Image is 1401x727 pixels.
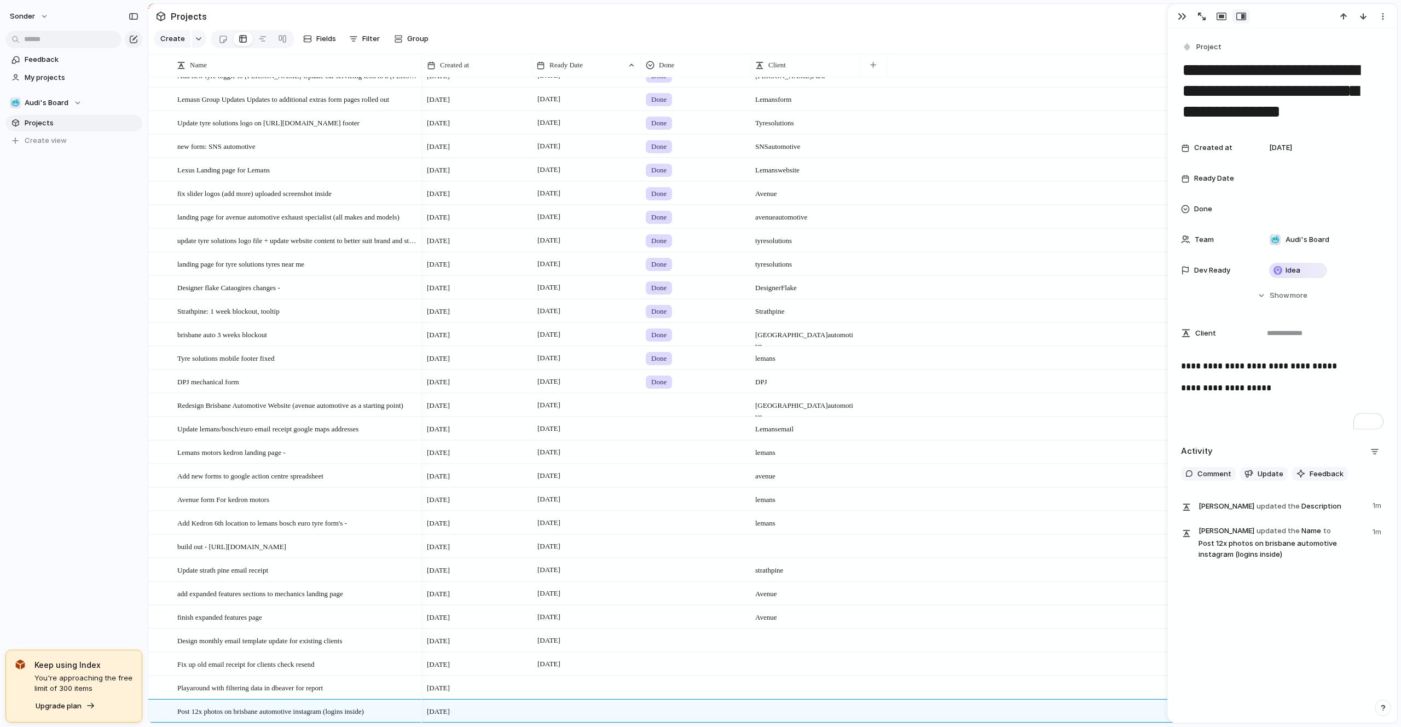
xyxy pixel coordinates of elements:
[25,54,138,65] span: Feedback
[751,488,859,505] span: lemans
[751,559,859,576] span: strathpine
[25,118,138,129] span: Projects
[751,159,859,176] span: Lemans website
[535,163,563,176] span: [DATE]
[427,424,450,435] span: [DATE]
[651,306,667,317] span: Done
[5,115,142,131] a: Projects
[1181,360,1383,430] div: To enrich screen reader interactions, please activate Accessibility in Grammarly extension settings
[1194,204,1212,215] span: Done
[1195,328,1216,339] span: Client
[1194,142,1232,153] span: Created at
[659,60,674,71] span: Done
[549,60,583,71] span: Ready Date
[535,328,563,341] span: [DATE]
[1199,524,1366,559] span: Name Post 12x photos on brisbane automotive instagram (logins inside)
[768,60,786,71] span: Client
[1270,290,1289,301] span: Show
[651,141,667,152] span: Done
[751,88,859,105] span: Lemans form
[751,371,859,388] span: DPJ
[362,33,380,44] span: Filter
[651,377,667,388] span: Done
[177,493,269,505] span: Avenue form For kedron motors
[751,112,859,129] span: Tyre solutions
[427,282,450,293] span: [DATE]
[651,235,667,246] span: Done
[751,441,859,458] span: lemans
[177,634,342,647] span: Design monthly email template update for existing clients
[177,610,262,623] span: finish expanded features page
[751,229,859,246] span: tyre solutions
[751,465,859,482] span: avenue
[299,30,340,48] button: Fields
[34,659,133,671] span: Keep using Index
[427,118,450,129] span: [DATE]
[535,399,563,412] span: [DATE]
[1199,501,1254,512] span: [PERSON_NAME]
[427,188,450,199] span: [DATE]
[751,324,859,351] span: [GEOGRAPHIC_DATA] automotive
[751,182,859,199] span: Avenue
[427,494,450,505] span: [DATE]
[177,375,239,388] span: DPJ mechanical form
[427,330,450,341] span: [DATE]
[751,276,859,293] span: Designer Flake
[34,673,133,694] span: You're approaching the free limit of 300 items
[427,377,450,388] span: [DATE]
[535,587,563,600] span: [DATE]
[535,375,563,388] span: [DATE]
[316,33,336,44] span: Fields
[5,70,142,86] a: My projects
[427,94,450,105] span: [DATE]
[751,135,859,152] span: SNS automotive
[751,300,859,317] span: Strathpine
[1373,498,1383,511] span: 1m
[1257,501,1300,512] span: updated the
[535,257,563,270] span: [DATE]
[177,469,323,482] span: Add new forms to google action centre spreadsheet
[1257,526,1300,536] span: updated the
[177,681,323,694] span: Playaround with filtering data in dbeaver for report
[535,234,563,247] span: [DATE]
[535,304,563,318] span: [DATE]
[751,582,859,599] span: Avenue
[190,60,207,71] span: Name
[10,11,35,22] span: sonder
[651,330,667,341] span: Done
[427,141,450,152] span: [DATE]
[177,281,280,293] span: Designer flake Cataogires changes -
[177,116,360,129] span: Update tyre solutions logo on [URL][DOMAIN_NAME] footer
[5,8,54,25] button: sonder
[535,563,563,576] span: [DATE]
[5,132,142,149] button: Create view
[427,235,450,246] span: [DATE]
[1199,498,1366,513] span: Description
[535,610,563,624] span: [DATE]
[535,540,563,553] span: [DATE]
[10,97,21,108] div: 🥶
[535,351,563,365] span: [DATE]
[177,234,418,246] span: update tyre solutions logo file + update website content to better suit brand and store locations
[177,210,400,223] span: landing page for avenue automotive exhaust specialist (all makes and models)
[535,446,563,459] span: [DATE]
[651,94,667,105] span: Done
[535,657,563,671] span: [DATE]
[1286,265,1300,276] span: Idea
[5,95,142,111] button: 🥶Audi's Board
[1286,234,1329,245] span: Audi's Board
[177,446,285,458] span: Lemans motors kedron landing page -
[427,353,450,364] span: [DATE]
[25,72,138,83] span: My projects
[177,563,268,576] span: Update strath pine email receipt
[177,516,347,529] span: Add Kedron 6th location to lemans bosch euro tyre form's -
[177,93,389,105] span: Lemasn Group Updates Updates to additional extras form pages rolled out
[427,565,450,576] span: [DATE]
[427,683,450,694] span: [DATE]
[751,253,859,270] span: tyre solutions
[1181,445,1213,458] h2: Activity
[427,212,450,223] span: [DATE]
[535,469,563,482] span: [DATE]
[427,471,450,482] span: [DATE]
[1181,467,1236,481] button: Comment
